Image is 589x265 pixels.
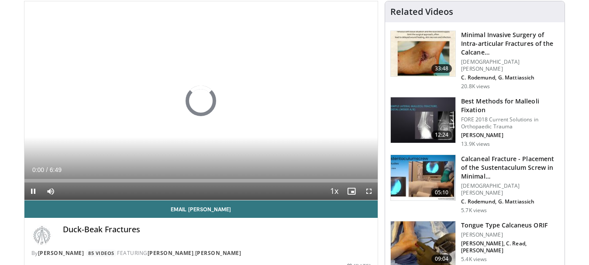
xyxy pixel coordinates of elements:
[461,141,490,148] p: 13.9K views
[461,182,559,196] p: [DEMOGRAPHIC_DATA][PERSON_NAME]
[24,182,42,200] button: Pause
[50,166,62,173] span: 6:49
[431,64,452,73] span: 33:48
[46,166,48,173] span: /
[195,249,241,257] a: [PERSON_NAME]
[42,182,59,200] button: Mute
[461,132,559,139] p: [PERSON_NAME]
[390,7,453,17] h4: Related Videos
[461,198,559,205] p: C. Rodemund, G. Mattiassich
[461,207,487,214] p: 5.7K views
[461,221,559,230] h3: Tongue Type Calcaneus ORIF
[461,256,487,263] p: 5.4K views
[31,249,371,257] div: By FEATURING ,
[461,31,559,57] h3: Minimal Invasive Surgery of Intra-articular Fractures of the Calcane…
[461,240,559,254] p: [PERSON_NAME], C. Read, [PERSON_NAME]
[31,225,52,246] img: Avatar
[391,97,455,143] img: bb3c647c-2c54-4102-bd4b-4b25814f39ee.150x105_q85_crop-smart_upscale.jpg
[461,231,559,238] p: [PERSON_NAME]
[390,155,559,214] a: 05:10 Calcaneal Fracture - Placement of the Sustentaculum Screw in Minimal… [DEMOGRAPHIC_DATA][PE...
[461,83,490,90] p: 20.8K views
[343,182,360,200] button: Enable picture-in-picture mode
[24,179,378,182] div: Progress Bar
[390,31,559,90] a: 33:48 Minimal Invasive Surgery of Intra-articular Fractures of the Calcane… [DEMOGRAPHIC_DATA][PE...
[461,155,559,181] h3: Calcaneal Fracture - Placement of the Sustentaculum Screw in Minimal…
[325,182,343,200] button: Playback Rate
[391,31,455,76] img: 35a50d49-627e-422b-a069-3479b31312bc.150x105_q85_crop-smart_upscale.jpg
[390,97,559,148] a: 12:24 Best Methods for Malleoli Fixation FORE 2018 Current Solutions in Orthopaedic Trauma [PERSO...
[431,188,452,197] span: 05:10
[148,249,194,257] a: [PERSON_NAME]
[360,182,378,200] button: Fullscreen
[431,131,452,139] span: 12:24
[32,166,44,173] span: 0:00
[461,74,559,81] p: C. Rodemund, G. Mattiassich
[38,249,84,257] a: [PERSON_NAME]
[461,97,559,114] h3: Best Methods for Malleoli Fixation
[24,200,378,218] a: Email [PERSON_NAME]
[461,116,559,130] p: FORE 2018 Current Solutions in Orthopaedic Trauma
[63,225,371,234] h4: Duck-Beak Fractures
[461,59,559,72] p: [DEMOGRAPHIC_DATA][PERSON_NAME]
[391,155,455,200] img: ac27e1f5-cff1-4027-8ce1-cb5572e89b57.150x105_q85_crop-smart_upscale.jpg
[86,250,117,257] a: 85 Videos
[431,255,452,263] span: 09:04
[24,1,378,200] video-js: Video Player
